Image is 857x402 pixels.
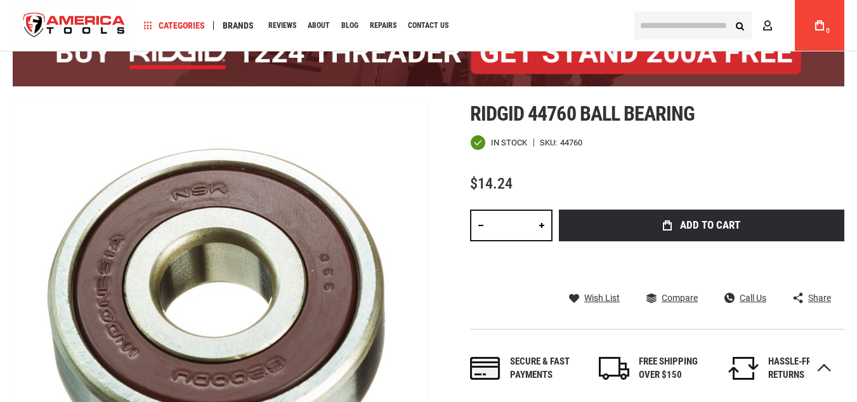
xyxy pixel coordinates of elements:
div: Secure & fast payments [510,355,586,382]
span: Wish List [584,293,620,302]
span: Repairs [370,22,396,29]
a: Blog [336,17,364,34]
button: Search [728,13,752,37]
img: returns [728,357,759,380]
div: FREE SHIPPING OVER $150 [639,355,715,382]
a: Categories [138,17,211,34]
span: 0 [826,27,830,34]
span: Share [808,293,831,302]
a: Reviews [263,17,302,34]
a: Contact Us [402,17,454,34]
img: payments [470,357,500,380]
span: Add to Cart [680,220,740,231]
div: 44760 [560,138,582,147]
iframe: Secure express checkout frame [556,245,847,250]
span: Call Us [740,293,766,302]
span: In stock [491,138,527,147]
span: Reviews [268,22,296,29]
strong: SKU [540,138,560,147]
a: Wish List [569,292,620,304]
a: About [302,17,336,34]
img: America Tools [13,2,136,50]
img: shipping [599,357,629,380]
div: HASSLE-FREE RETURNS [768,355,844,382]
a: Repairs [364,17,402,34]
span: About [308,22,330,29]
a: Call Us [724,292,766,304]
span: Compare [662,293,698,302]
span: $14.24 [470,175,513,192]
button: Add to Cart [559,210,844,241]
span: Categories [144,21,205,30]
span: Blog [341,22,358,29]
span: Brands [223,21,254,30]
img: BOGO: Buy the RIDGID® 1224 Threader (26092), get the 92467 200A Stand FREE! [13,19,844,86]
a: Compare [646,292,698,304]
span: Ridgid 44760 ball bearing [470,102,695,126]
a: Brands [217,17,259,34]
div: Availability [470,135,527,151]
a: store logo [13,2,136,50]
span: Contact Us [408,22,448,29]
